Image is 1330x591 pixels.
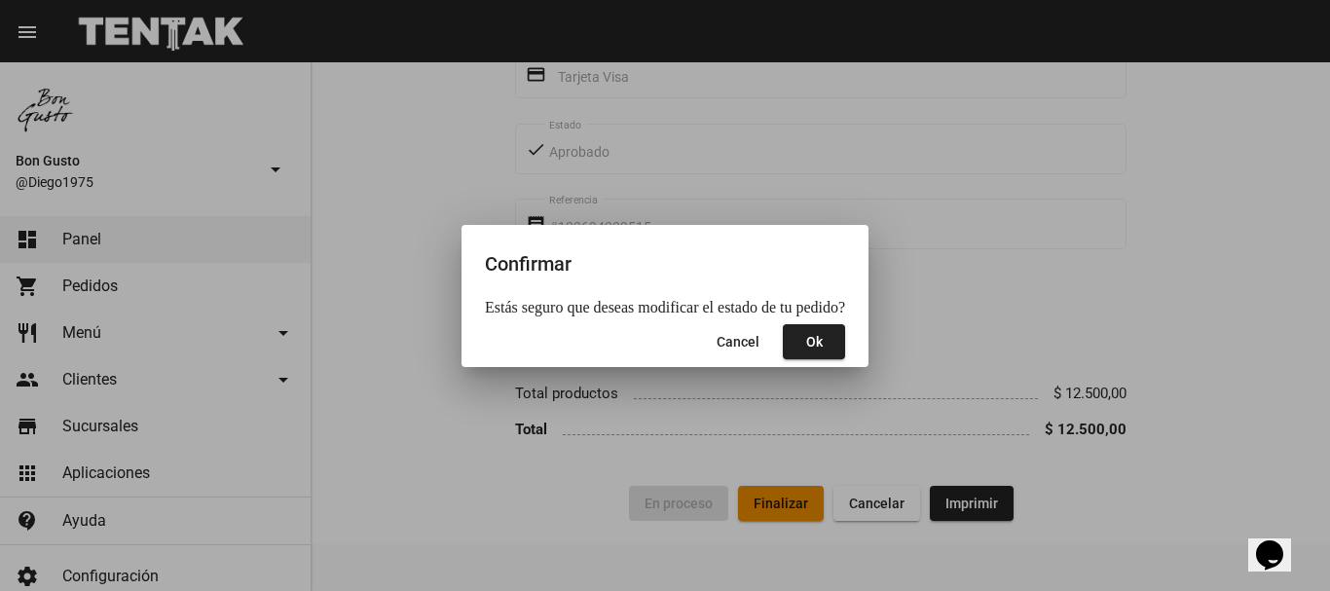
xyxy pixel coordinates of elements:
button: Close dialog [701,324,775,359]
span: Cancel [717,334,759,350]
iframe: chat widget [1248,513,1311,572]
button: Close dialog [783,324,845,359]
mat-dialog-content: Estás seguro que deseas modificar el estado de tu pedido? [462,299,868,316]
h2: Confirmar [485,248,845,279]
span: Ok [806,334,823,350]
